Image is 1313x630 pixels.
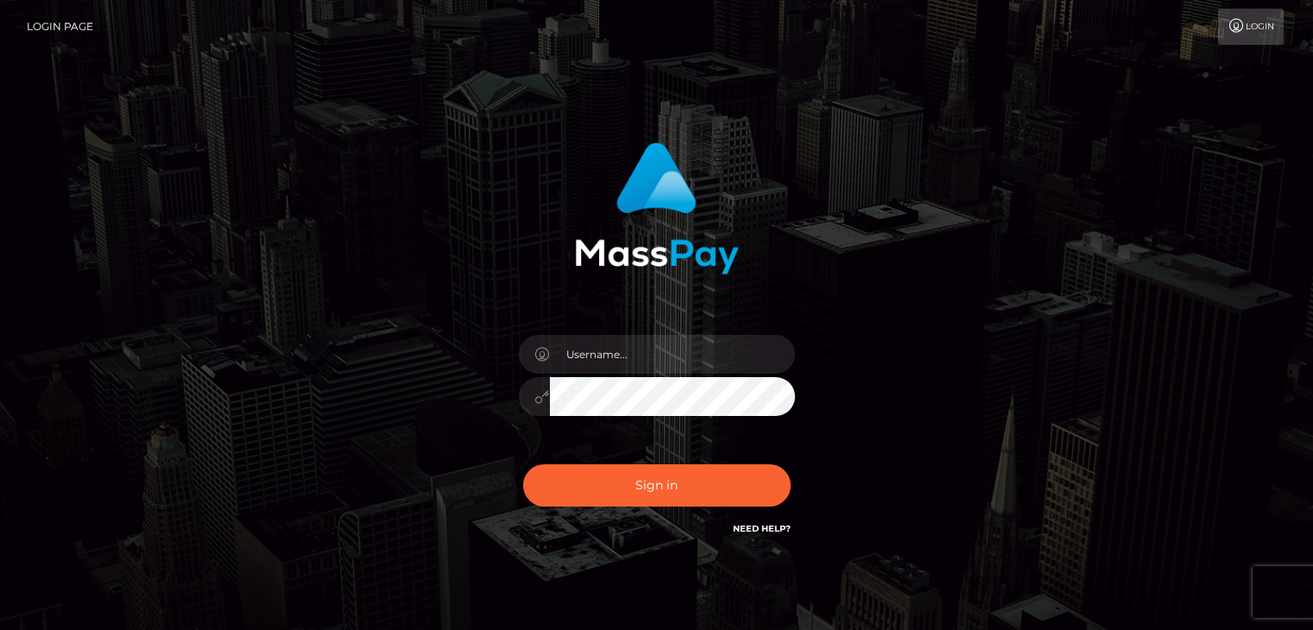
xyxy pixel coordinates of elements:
a: Login [1218,9,1284,45]
a: Login Page [27,9,93,45]
a: Need Help? [733,523,791,534]
button: Sign in [523,464,791,507]
img: MassPay Login [575,142,739,274]
input: Username... [550,335,795,374]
